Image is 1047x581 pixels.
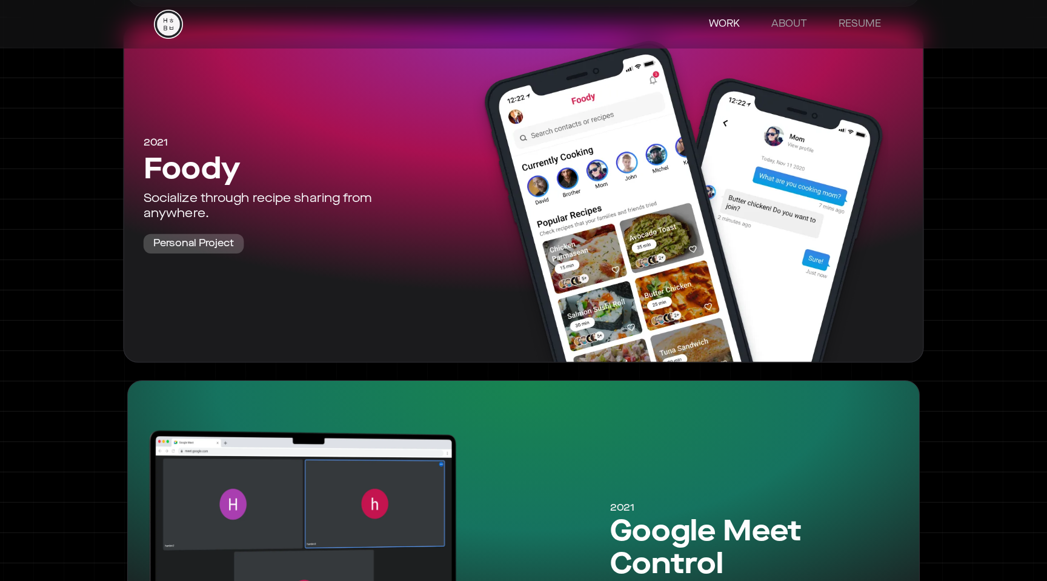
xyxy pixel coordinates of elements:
[144,190,432,221] div: Socialize through recipe sharing from anywhere.
[144,152,241,187] strong: Foody
[123,24,923,363] a: 2021FoodySocialize through recipe sharing from anywhere.Personal Project
[697,12,752,36] a: WORK
[153,236,234,250] div: Personal Project
[144,136,168,150] div: 2021
[759,12,819,36] a: ABOUT
[154,10,183,39] a: home
[826,12,893,36] a: RESUME
[610,501,634,516] div: 2021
